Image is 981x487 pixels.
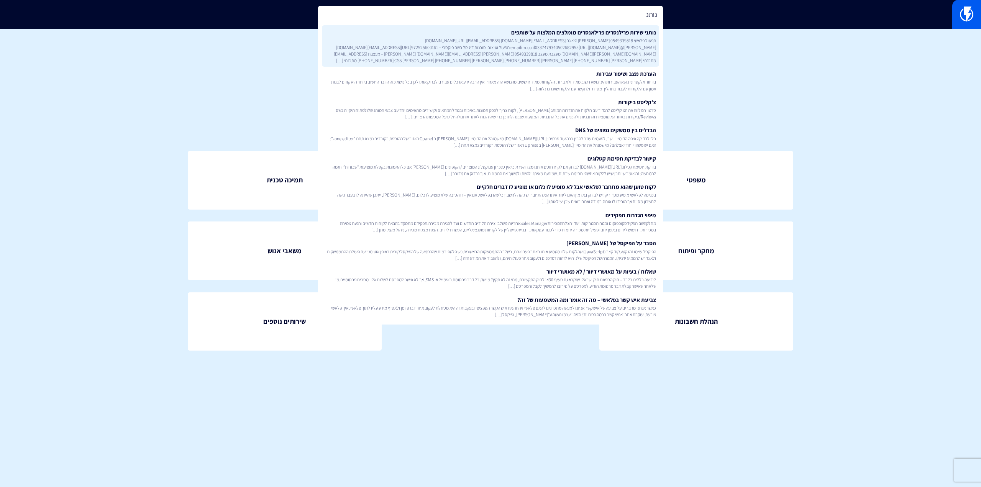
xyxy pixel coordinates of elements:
[322,67,659,95] a: הערכת מצב ושיפור עבירותבדיוור אלקטרוני נושא העבירות הינו נושא חשוב מאוד ולא ברור, הלקוחות מאוד חו...
[325,37,656,64] span: תפעול פלאשי 0549339818 [PERSON_NAME] היא גם [EMAIL_ADDRESS][DOMAIN_NAME] [EMAIL_ADDRESS]⁩[URL][DO...
[11,40,970,56] h1: מנהל ידע ארגוני
[322,123,659,151] a: הבדלים בין ממשקים נפוצים של DNSכלי לבדיקה איפה הדומיין יושב, לפעמים עוזר להבין ככה עוד פרטים: [UR...
[322,208,659,236] a: מיפוי הגדרות תפקידיםמחלקהשם תפקידסקופפוקוס ומטרותמטריקות ויעדי הצלחהמכירותSales Managerאחריות משל...
[325,276,656,289] span: לידיעה כללית בלבד – חוק הספאם חוק ישראלי שנקרא גם סעיף 30א’ לחוק התקשורת, מתי זה לא תקין? מי שקיב...
[322,95,659,123] a: צ’קליסט ביקורותסרטון המלווה את הצ’קליסט להגדיר עם הלקוח את הגדרות המותג [PERSON_NAME], לקוח צריך ...
[267,246,302,256] span: משאבי אנוש
[687,175,706,185] span: משפטי
[599,151,793,210] a: משפטי
[322,293,659,321] a: צביעת איש קשר בפלאשי – מה זה אומר ומה המשמעות של זה?כאשר אנחנו מדברים על צביעה של איש קשר אנחנו ל...
[322,236,659,264] a: הסבר על הפיקסל של [PERSON_NAME]הפיקסל עצמו זהו קטע קוד קצר (JavaScript) שהלקוח שלנו מטמיע אותו בא...
[325,305,656,318] span: כאשר אנחנו מדברים על צביעה של איש קשר אנחנו למעשה מתכוונים להאם פלאשי זיהתה את איש הקשר הספציפי ו...
[325,192,656,205] span: בכניסה לפלאשי מופיע מסך ריק: יש לבדוק באדמין האם ליוזר איתו הוא התחבר יש גישה לחשבון כלשהו בפלאשי...
[322,25,659,67] a: נותני שירות פרילנסרים פרילאנסרים מומלצים המלצות על שותפיםתפעול פלאשי 0549339818 [PERSON_NAME] היא...
[325,79,656,92] span: בדיוור אלקטרוני נושא העבירות הינו נושא חשוב מאוד ולא ברור, הלקוחות מאוד חוששים מהנושא הזה מאחר וא...
[678,246,714,256] span: מחקר ופיתוח
[11,63,970,76] p: צוות פלאשי היקר , כאן תוכלו למצוא נהלים ותשובות לכל תפקיד בארגון שלנו שיעזרו לכם להצליח.
[263,316,306,326] span: שירותים נוספים
[322,180,659,208] a: לקוח טוען שהוא מתחבר לפלאשי אבל לא מופיע לו כלום או מופיע לו דברים חלקייםבכניסה לפלאשי מופיע מסך ...
[318,6,663,23] input: חיפוש מהיר...
[322,264,659,293] a: שאלות / בעיות על מאושרי דיוור / לא מאושרי דיוורלידיעה כללית בלבד – חוק הספאם חוק ישראלי שנקרא גם ...
[322,151,659,180] a: קישור לבדיקת חסימת קטלוגיםבדיקת חסימת קטלוג [URL][DOMAIN_NAME] לבדוק אם לקוח חוסם אותנו מצד השרת ...
[267,175,303,185] span: תמיכה טכנית
[675,316,718,326] span: הנהלת חשבונות
[188,151,382,210] a: תמיכה טכנית
[188,292,382,351] a: שירותים נוספים
[325,220,656,233] span: מחלקהשם תפקידסקופפוקוס ומטרותמטריקות ויעדי הצלחהמכירותSales Managerאחריות משלב יצירת הלידים החדשי...
[599,292,793,351] a: הנהלת חשבונות
[188,221,382,280] a: משאבי אנוש
[599,221,793,280] a: מחקר ופיתוח
[325,248,656,261] span: הפיקסל עצמו זהו קטע קוד קצר (JavaScript) שהלקוח שלנו מטמיע אותו באתר פעם אחת, בשלב ההתממשקות הראש...
[325,135,656,148] span: כלי לבדיקה איפה הדומיין יושב, לפעמים עוזר להבין ככה עוד פרטים: [URL][DOMAIN_NAME] מי שמנהל את הדו...
[325,164,656,177] span: בדיקת חסימת קטלוג [URL][DOMAIN_NAME] לבדוק אם לקוח חוסם אותנו מצד השרת כי אין סנכרון עם קטלוג המו...
[325,107,656,120] span: סרטון המלווה את הצ’קליסט להגדיר עם הלקוח את הגדרות המותג [PERSON_NAME], לקוח צריך לספק תמונות באי...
